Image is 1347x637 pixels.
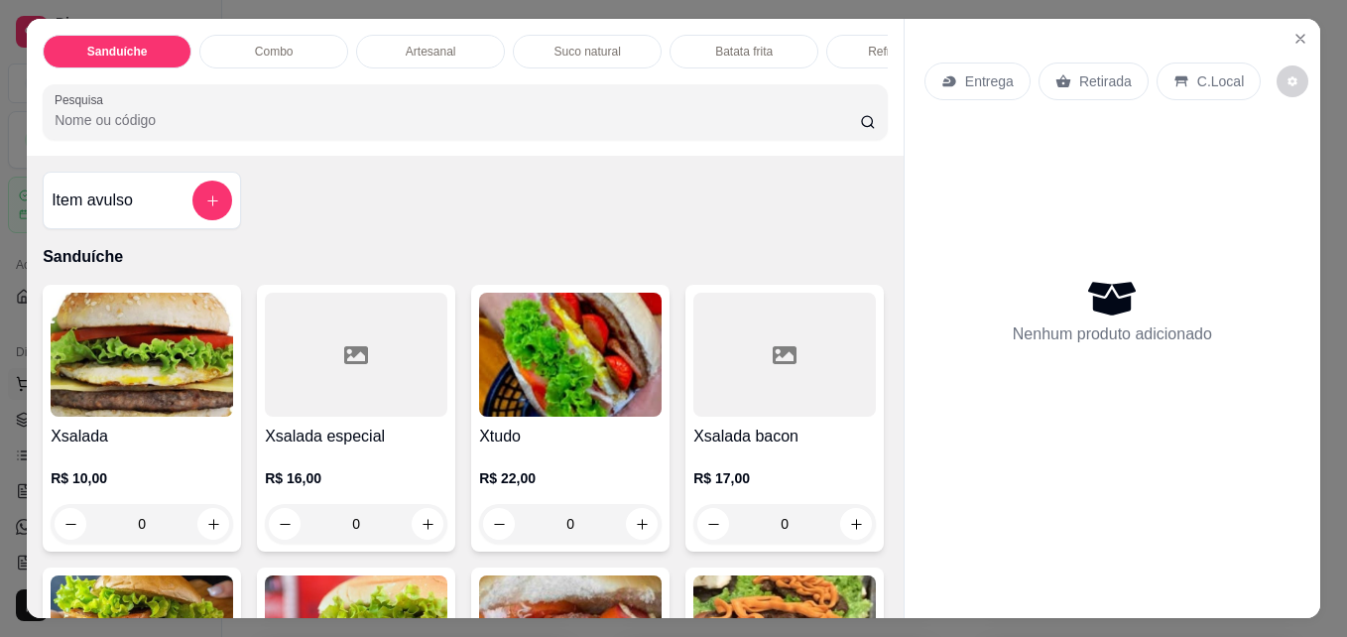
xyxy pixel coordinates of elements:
p: Suco natural [553,44,620,60]
button: increase-product-quantity [626,508,658,540]
p: Sanduíche [87,44,148,60]
p: R$ 16,00 [265,468,447,488]
button: increase-product-quantity [412,508,443,540]
label: Pesquisa [55,91,110,108]
img: product-image [479,293,662,417]
button: decrease-product-quantity [55,508,86,540]
button: decrease-product-quantity [1277,65,1308,97]
p: R$ 22,00 [479,468,662,488]
h4: Xsalada especial [265,425,447,448]
p: Batata frita [715,44,773,60]
button: Close [1285,23,1316,55]
p: Retirada [1079,71,1132,91]
p: Refrigerante [868,44,933,60]
p: Artesanal [406,44,456,60]
p: R$ 17,00 [693,468,876,488]
h4: Xsalada [51,425,233,448]
input: Pesquisa [55,110,860,130]
p: Sanduíche [43,245,888,269]
p: Entrega [965,71,1014,91]
button: increase-product-quantity [197,508,229,540]
p: C.Local [1197,71,1244,91]
h4: Item avulso [52,189,133,212]
button: decrease-product-quantity [483,508,515,540]
button: increase-product-quantity [840,508,872,540]
h4: Xtudo [479,425,662,448]
p: Nenhum produto adicionado [1013,322,1212,346]
button: decrease-product-quantity [697,508,729,540]
h4: Xsalada bacon [693,425,876,448]
img: product-image [51,293,233,417]
button: add-separate-item [192,181,232,220]
p: R$ 10,00 [51,468,233,488]
button: decrease-product-quantity [269,508,301,540]
p: Combo [255,44,294,60]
